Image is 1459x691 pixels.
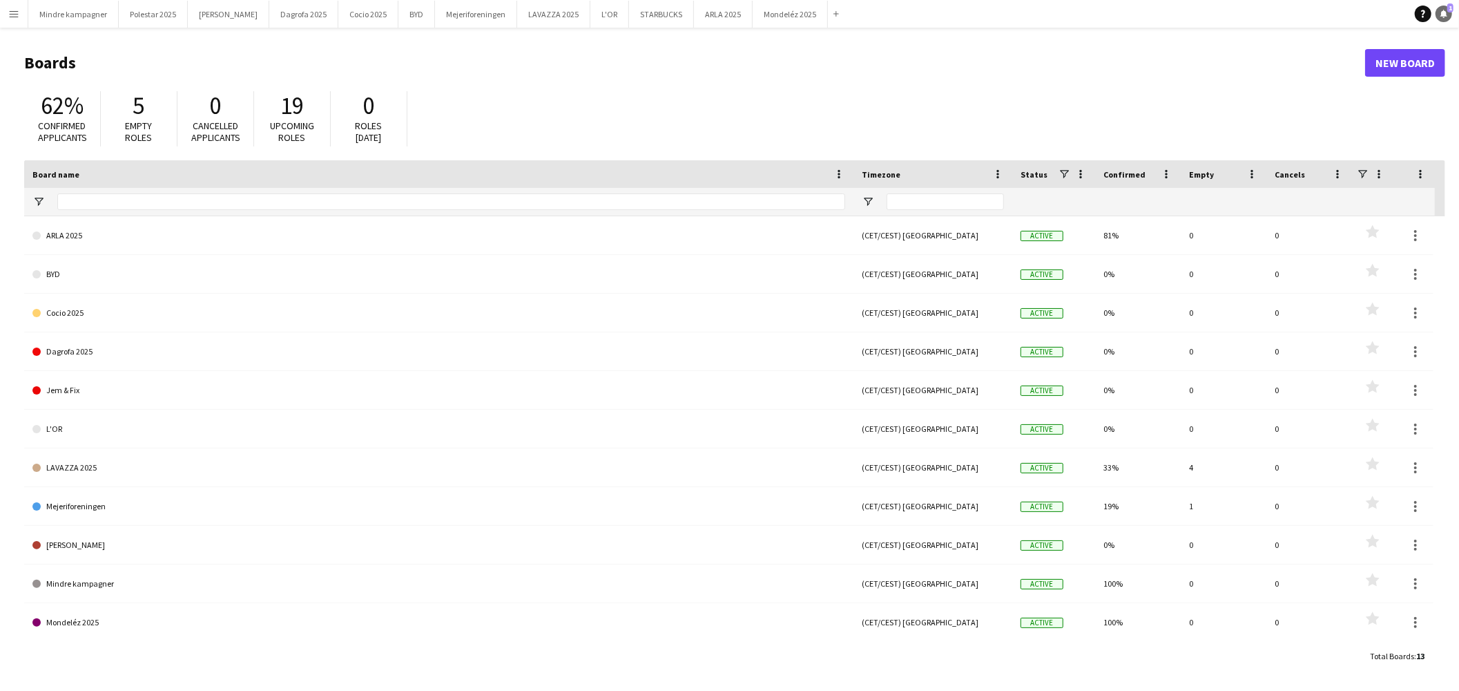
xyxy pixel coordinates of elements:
div: 0% [1095,332,1181,370]
div: 0 [1181,216,1266,254]
div: (CET/CEST) [GEOGRAPHIC_DATA] [853,294,1012,332]
span: Empty roles [126,120,153,144]
div: (CET/CEST) [GEOGRAPHIC_DATA] [853,216,1012,254]
div: 81% [1095,216,1181,254]
div: (CET/CEST) [GEOGRAPHIC_DATA] [853,526,1012,564]
button: Cocio 2025 [338,1,398,28]
div: 0 [1266,294,1352,332]
span: Active [1021,386,1063,396]
span: Active [1021,347,1063,357]
div: (CET/CEST) [GEOGRAPHIC_DATA] [853,255,1012,293]
input: Timezone Filter Input [887,193,1004,210]
a: ARLA 2025 [32,216,845,255]
span: Confirmed applicants [38,120,87,144]
div: (CET/CEST) [GEOGRAPHIC_DATA] [853,371,1012,409]
div: 0% [1095,294,1181,332]
span: Empty [1189,169,1214,180]
div: 33% [1095,448,1181,486]
span: 62% [41,91,84,121]
div: 0 [1181,565,1266,603]
div: 0 [1266,255,1352,293]
span: Active [1021,502,1063,512]
div: 0 [1266,565,1352,603]
div: 0 [1181,603,1266,641]
span: Cancels [1275,169,1305,180]
h1: Boards [24,53,1365,73]
span: Active [1021,231,1063,241]
button: BYD [398,1,435,28]
div: 0% [1095,255,1181,293]
div: 100% [1095,565,1181,603]
button: Mejeriforeningen [435,1,517,28]
div: (CET/CEST) [GEOGRAPHIC_DATA] [853,487,1012,525]
span: 0 [210,91,222,121]
div: 0 [1266,332,1352,370]
button: STARBUCKS [629,1,694,28]
span: Active [1021,579,1063,589]
span: Roles [DATE] [356,120,383,144]
div: 0 [1266,526,1352,564]
span: Cancelled applicants [191,120,240,144]
button: Mondeléz 2025 [753,1,828,28]
a: 1 [1436,6,1452,22]
div: 0 [1266,487,1352,525]
div: 0 [1181,255,1266,293]
span: Active [1021,269,1063,280]
span: Status [1021,169,1047,180]
a: Jem & Fix [32,371,845,410]
div: (CET/CEST) [GEOGRAPHIC_DATA] [853,448,1012,486]
span: Active [1021,308,1063,319]
span: Active [1021,424,1063,435]
a: LAVAZZA 2025 [32,448,845,487]
span: Timezone [862,169,900,180]
span: 19 [280,91,304,121]
div: 19% [1095,487,1181,525]
div: 0 [1181,332,1266,370]
a: Mondeléz 2025 [32,603,845,642]
span: Board name [32,169,79,180]
a: BYD [32,255,845,294]
a: Cocio 2025 [32,294,845,332]
div: (CET/CEST) [GEOGRAPHIC_DATA] [853,410,1012,448]
div: (CET/CEST) [GEOGRAPHIC_DATA] [853,332,1012,370]
button: [PERSON_NAME] [188,1,269,28]
button: Open Filter Menu [32,196,45,208]
span: Active [1021,463,1063,473]
span: Active [1021,540,1063,551]
button: L'OR [590,1,629,28]
div: 0 [1266,216,1352,254]
a: New Board [1365,49,1445,77]
div: (CET/CEST) [GEOGRAPHIC_DATA] [853,565,1012,603]
a: Mindre kampagner [32,565,845,603]
button: Open Filter Menu [862,196,874,208]
div: 0 [1266,410,1352,448]
div: 0 [1181,294,1266,332]
div: 0 [1266,371,1352,409]
input: Board name Filter Input [57,193,845,210]
span: 0 [363,91,375,121]
span: 13 [1416,651,1424,661]
div: 100% [1095,603,1181,641]
a: Mejeriforeningen [32,487,845,526]
div: 0 [1181,371,1266,409]
button: Mindre kampagner [28,1,119,28]
a: [PERSON_NAME] [32,526,845,565]
span: Active [1021,618,1063,628]
div: (CET/CEST) [GEOGRAPHIC_DATA] [853,603,1012,641]
button: ARLA 2025 [694,1,753,28]
a: L'OR [32,410,845,448]
span: 5 [133,91,145,121]
button: Polestar 2025 [119,1,188,28]
button: LAVAZZA 2025 [517,1,590,28]
div: 0 [1181,410,1266,448]
span: Upcoming roles [270,120,314,144]
div: 4 [1181,448,1266,486]
div: 0 [1266,448,1352,486]
div: 0% [1095,371,1181,409]
span: Total Boards [1370,651,1414,661]
div: 1 [1181,487,1266,525]
span: Confirmed [1103,169,1146,180]
div: 0 [1266,603,1352,641]
a: Dagrofa 2025 [32,332,845,371]
button: Dagrofa 2025 [269,1,338,28]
